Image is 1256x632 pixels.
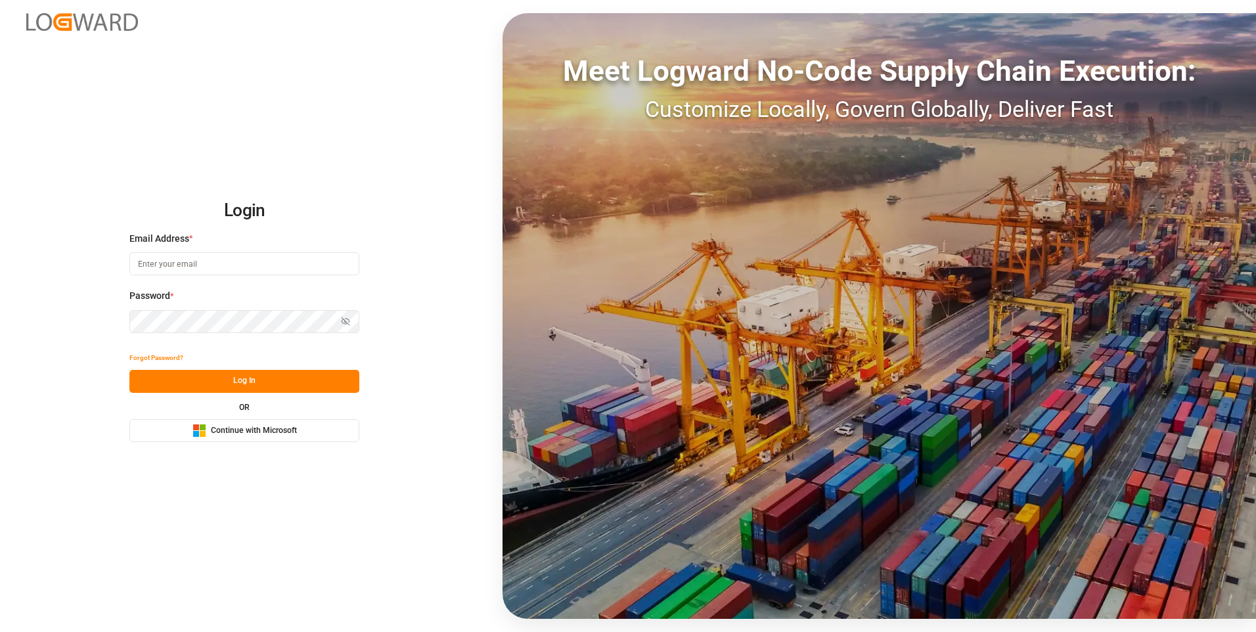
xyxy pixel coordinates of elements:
[129,370,359,393] button: Log In
[129,289,170,303] span: Password
[129,252,359,275] input: Enter your email
[239,403,250,411] small: OR
[503,49,1256,93] div: Meet Logward No-Code Supply Chain Execution:
[503,93,1256,126] div: Customize Locally, Govern Globally, Deliver Fast
[129,190,359,232] h2: Login
[129,232,189,246] span: Email Address
[129,419,359,442] button: Continue with Microsoft
[211,425,297,437] span: Continue with Microsoft
[129,347,183,370] button: Forgot Password?
[26,13,138,31] img: Logward_new_orange.png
